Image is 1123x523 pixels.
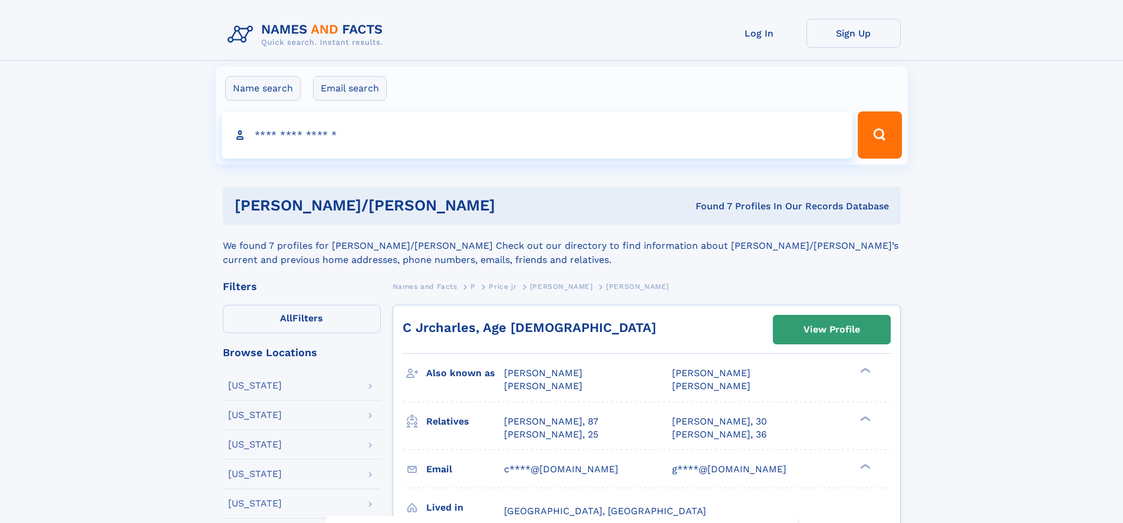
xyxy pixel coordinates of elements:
[228,499,282,508] div: [US_STATE]
[228,469,282,479] div: [US_STATE]
[504,415,598,428] a: [PERSON_NAME], 87
[223,305,381,333] label: Filters
[530,279,593,294] a: [PERSON_NAME]
[530,282,593,291] span: [PERSON_NAME]
[672,428,767,441] a: [PERSON_NAME], 36
[470,282,476,291] span: P
[225,76,301,101] label: Name search
[426,412,504,432] h3: Relatives
[504,428,598,441] a: [PERSON_NAME], 25
[222,111,853,159] input: search input
[857,462,871,470] div: ❯
[803,316,860,343] div: View Profile
[426,459,504,479] h3: Email
[595,200,889,213] div: Found 7 Profiles In Our Records Database
[858,111,901,159] button: Search Button
[672,380,750,392] span: [PERSON_NAME]
[235,198,595,213] h1: [PERSON_NAME]/[PERSON_NAME]
[606,282,669,291] span: [PERSON_NAME]
[280,313,292,324] span: All
[712,19,806,48] a: Log In
[857,367,871,374] div: ❯
[470,279,476,294] a: P
[426,363,504,383] h3: Also known as
[806,19,901,48] a: Sign Up
[223,281,381,292] div: Filters
[228,410,282,420] div: [US_STATE]
[504,367,582,379] span: [PERSON_NAME]
[773,315,890,344] a: View Profile
[489,279,516,294] a: Price jr
[857,415,871,422] div: ❯
[489,282,516,291] span: Price jr
[223,19,393,51] img: Logo Names and Facts
[504,380,582,392] span: [PERSON_NAME]
[426,498,504,518] h3: Lived in
[313,76,387,101] label: Email search
[504,505,706,517] span: [GEOGRAPHIC_DATA], [GEOGRAPHIC_DATA]
[672,367,750,379] span: [PERSON_NAME]
[228,381,282,390] div: [US_STATE]
[403,320,656,335] a: C Jrcharles, Age [DEMOGRAPHIC_DATA]
[223,347,381,358] div: Browse Locations
[228,440,282,449] div: [US_STATE]
[393,279,457,294] a: Names and Facts
[223,225,901,267] div: We found 7 profiles for [PERSON_NAME]/[PERSON_NAME] Check out our directory to find information a...
[672,415,767,428] a: [PERSON_NAME], 30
